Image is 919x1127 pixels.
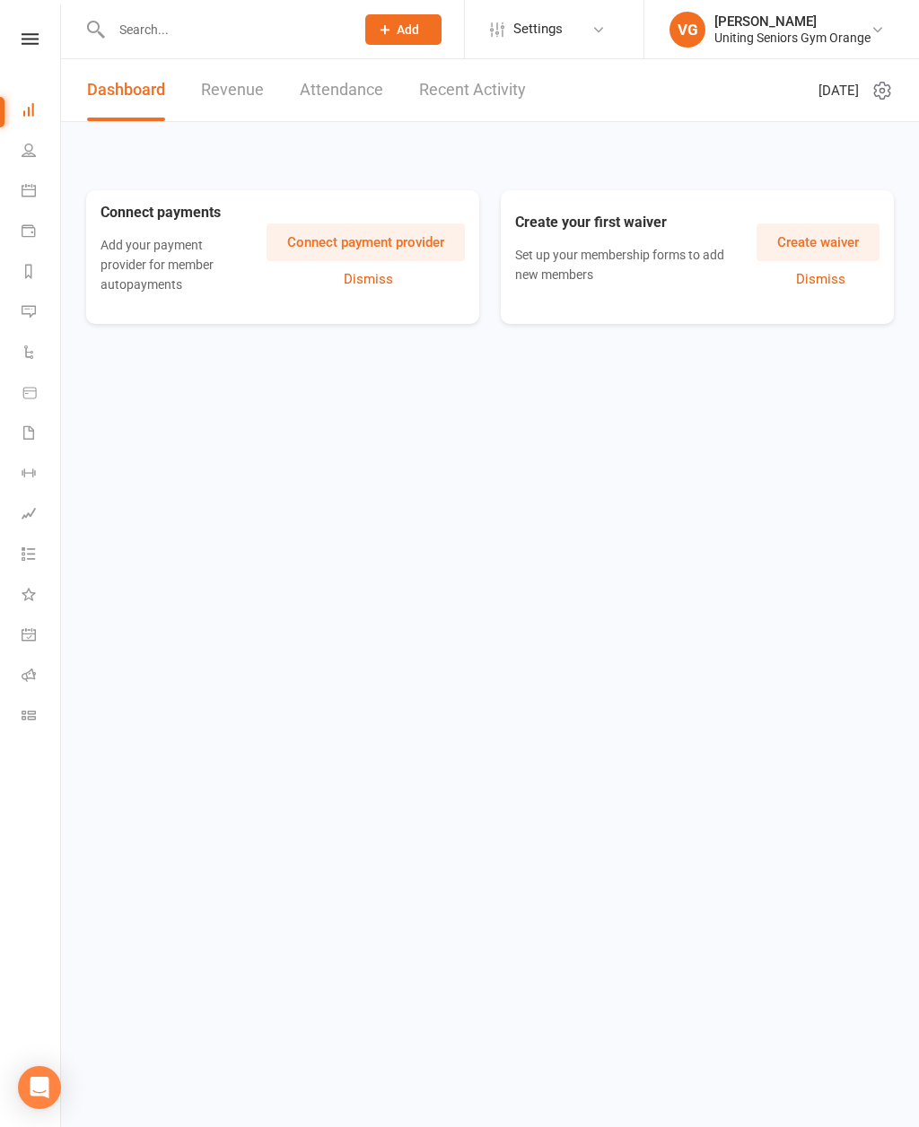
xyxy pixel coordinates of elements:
[22,374,62,415] a: Product Sales
[714,13,871,30] div: [PERSON_NAME]
[22,132,62,172] a: People
[365,14,442,45] button: Add
[101,205,267,221] h3: Connect payments
[101,235,250,295] p: Add your payment provider for member autopayments
[106,17,342,42] input: Search...
[22,253,62,293] a: Reports
[670,12,705,48] div: VG
[714,30,871,46] div: Uniting Seniors Gym Orange
[18,1066,61,1109] div: Open Intercom Messenger
[22,92,62,132] a: Dashboard
[22,495,62,536] a: Assessments
[87,59,165,121] a: Dashboard
[818,80,859,101] span: [DATE]
[300,59,383,121] a: Attendance
[515,245,732,285] p: Set up your membership forms to add new members
[22,657,62,697] a: Roll call kiosk mode
[419,59,526,121] a: Recent Activity
[761,268,880,290] button: Dismiss
[201,59,264,121] a: Revenue
[22,172,62,213] a: Calendar
[22,697,62,738] a: Class kiosk mode
[22,576,62,616] a: What's New
[515,214,757,231] h3: Create your first waiver
[757,223,880,261] button: Create waiver
[22,213,62,253] a: Payments
[271,268,465,290] button: Dismiss
[22,616,62,657] a: General attendance kiosk mode
[267,223,465,261] button: Connect payment provider
[397,22,419,37] span: Add
[513,9,563,49] span: Settings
